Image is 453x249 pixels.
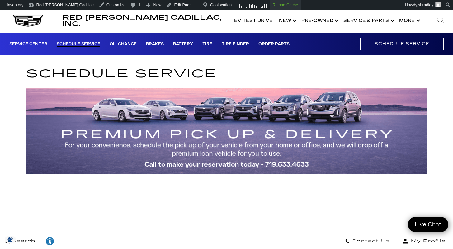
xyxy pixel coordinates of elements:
[110,42,137,47] a: Oil Change
[3,236,17,243] section: Click to Open Cookie Consent Modal
[9,42,47,47] a: Service Center
[40,237,59,246] div: Explore your accessibility options
[412,221,445,228] span: Live Chat
[340,233,395,249] a: Contact Us
[395,233,453,249] button: Open user profile menu
[340,8,396,33] a: Service & Parts
[10,237,35,246] span: Search
[298,8,340,33] a: Pre-Owned
[40,233,59,249] a: Explore your accessibility options
[3,236,17,243] img: Opt-Out Icon
[62,14,225,27] a: Red [PERSON_NAME] Cadillac, Inc.
[272,2,298,7] strong: Reload Cache
[396,8,422,33] button: More
[12,15,44,27] img: Cadillac Dark Logo with Cadillac White Text
[202,42,212,47] a: Tire
[146,42,164,47] a: Brakes
[26,65,427,83] h1: Schedule Service
[26,88,427,174] img: Premium Pick Up and Delivery
[428,8,453,33] div: Search
[276,8,298,33] a: New
[408,237,446,246] span: My Profile
[350,237,390,246] span: Contact Us
[231,8,276,33] a: EV Test Drive
[418,2,433,7] span: sbradley
[173,42,193,47] a: Battery
[222,42,249,47] a: Tire Finder
[62,14,221,27] span: Red [PERSON_NAME] Cadillac, Inc.
[258,42,290,47] a: Order Parts
[57,42,100,47] a: Schedule Service
[360,38,444,50] a: Schedule Service
[237,2,268,8] img: Visitors over 48 hours. Click for more Clicky Site Stats.
[408,217,448,232] a: Live Chat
